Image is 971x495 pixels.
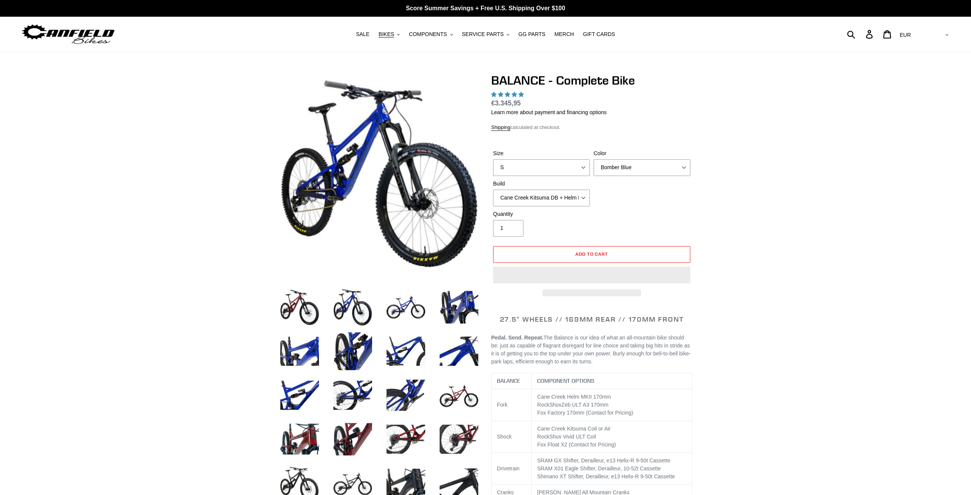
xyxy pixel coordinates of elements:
img: Load image into Gallery viewer, BALANCE - Complete Bike [385,374,427,416]
p: Cane Creek Kitsuma Coil or Air RockShox Vivid ULT Coil Fox Float X2 (Contact for Pricing) [537,425,687,449]
img: Load image into Gallery viewer, BALANCE - Complete Bike [332,418,374,460]
img: Load image into Gallery viewer, BALANCE - Complete Bike [385,330,427,372]
button: SERVICE PARTS [458,29,513,39]
div: calculated at checkout. [491,124,692,131]
label: Build [493,180,590,188]
th: BALANCE [492,373,532,389]
img: Load image into Gallery viewer, BALANCE - Complete Bike [279,418,321,460]
label: Quantity [493,210,590,218]
img: Load image into Gallery viewer, BALANCE - Complete Bike [279,330,321,372]
a: GG PARTS [515,29,549,39]
img: BALANCE - Complete Bike [280,75,478,273]
a: GIFT CARDS [579,29,619,39]
b: Pedal. Send. Repeat. [491,335,544,341]
img: Load image into Gallery viewer, BALANCE - Complete Bike [438,418,480,460]
img: Load image into Gallery viewer, BALANCE - Complete Bike [385,418,427,460]
span: GIFT CARDS [583,31,615,38]
td: Fork [492,389,532,421]
button: BIKES [375,29,404,39]
th: COMPONENT OPTIONS [532,373,692,389]
h2: 27.5" WHEELS // 169MM REAR // 170MM FRONT [491,315,692,324]
span: Cane Creek Helm MKII 170mm [537,394,611,400]
td: RockShox mm Fox Factory 170mm (Contact for Pricing) [532,389,692,421]
img: Load image into Gallery viewer, BALANCE - Complete Bike [332,374,374,416]
a: Learn more about payment and financing options [491,109,606,115]
span: SERVICE PARTS [462,31,503,38]
img: Load image into Gallery viewer, BALANCE - Complete Bike [438,330,480,372]
a: MERCH [551,29,578,39]
td: Drivetrain [492,453,532,485]
img: Load image into Gallery viewer, BALANCE - Complete Bike [385,286,427,328]
span: Add to cart [575,251,608,257]
a: SALE [352,29,373,39]
span: MERCH [555,31,574,38]
label: Size [493,149,590,157]
label: Color [594,149,690,157]
td: Shock [492,421,532,453]
button: COMPONENTS [405,29,456,39]
span: COMPONENTS [409,31,447,38]
img: Load image into Gallery viewer, BALANCE - Complete Bike [332,286,374,328]
p: The Balance is our idea of what an all-mountain bike should be: just as capable of flagrant disre... [491,334,692,366]
img: Canfield Bikes [21,22,116,46]
a: Shipping [491,124,511,131]
img: Load image into Gallery viewer, BALANCE - Complete Bike [438,286,480,328]
span: 5.00 stars [491,91,525,97]
td: SRAM GX Shifter, Derailleur, e13 Helix-R 9-50t Cassette SRAM X01 Eagle Shifter, Derailleur, 10-52... [532,453,692,485]
span: Zeb ULT A3 170 [561,402,600,408]
span: BIKES [379,31,394,38]
img: Load image into Gallery viewer, BALANCE - Complete Bike [279,286,321,328]
img: Load image into Gallery viewer, BALANCE - Complete Bike [438,374,480,416]
span: SALE [356,31,369,38]
span: GG PARTS [518,31,545,38]
h1: BALANCE - Complete Bike [491,73,692,88]
img: Load image into Gallery viewer, BALANCE - Complete Bike [279,374,321,416]
img: Load image into Gallery viewer, BALANCE - Complete Bike [332,330,374,372]
input: Search [851,26,870,42]
span: €3.345,95 [491,99,521,107]
button: Add to cart [493,246,690,263]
